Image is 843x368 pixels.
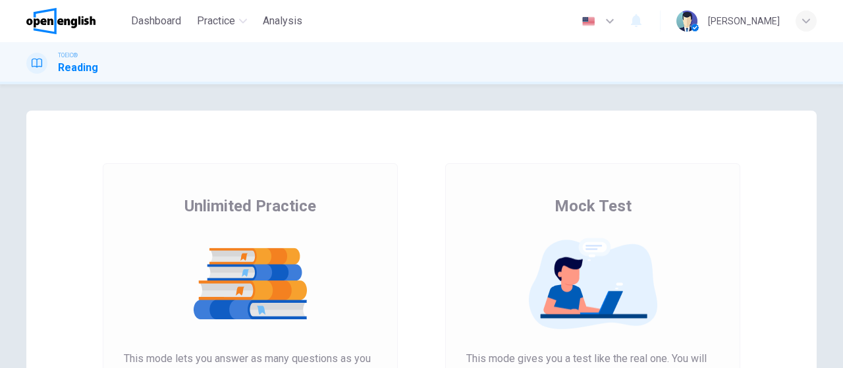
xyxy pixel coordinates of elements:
[192,9,252,33] button: Practice
[58,60,98,76] h1: Reading
[58,51,78,60] span: TOEIC®
[676,11,697,32] img: Profile picture
[126,9,186,33] button: Dashboard
[131,13,181,29] span: Dashboard
[258,9,308,33] button: Analysis
[197,13,235,29] span: Practice
[263,13,302,29] span: Analysis
[708,13,780,29] div: [PERSON_NAME]
[26,8,126,34] a: OpenEnglish logo
[580,16,597,26] img: en
[555,196,632,217] span: Mock Test
[184,196,316,217] span: Unlimited Practice
[26,8,95,34] img: OpenEnglish logo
